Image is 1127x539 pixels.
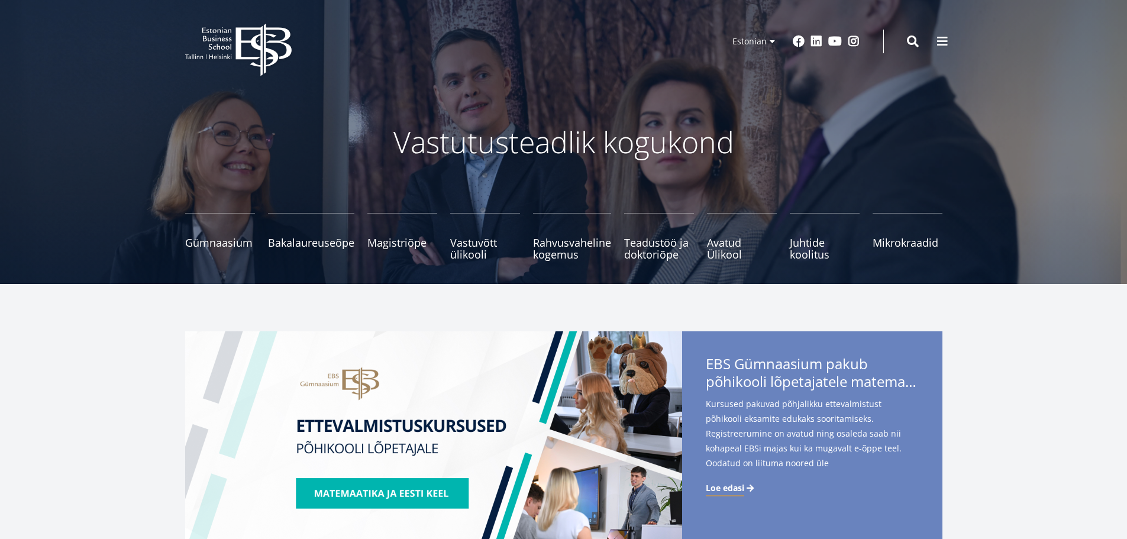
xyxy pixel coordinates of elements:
a: Linkedin [810,35,822,47]
a: Teadustöö ja doktoriõpe [624,213,694,260]
a: Avatud Ülikool [707,213,777,260]
span: põhikooli lõpetajatele matemaatika- ja eesti keele kursuseid [706,373,919,390]
a: Vastuvõtt ülikooli [450,213,520,260]
a: Loe edasi [706,482,756,494]
a: Rahvusvaheline kogemus [533,213,611,260]
span: Rahvusvaheline kogemus [533,237,611,260]
span: Magistriõpe [367,237,437,248]
span: Juhtide koolitus [790,237,860,260]
a: Mikrokraadid [873,213,942,260]
span: EBS Gümnaasium pakub [706,355,919,394]
span: Bakalaureuseõpe [268,237,354,248]
span: Teadustöö ja doktoriõpe [624,237,694,260]
span: Avatud Ülikool [707,237,777,260]
a: Instagram [848,35,860,47]
span: Loe edasi [706,482,744,494]
a: Youtube [828,35,842,47]
a: Gümnaasium [185,213,255,260]
a: Magistriõpe [367,213,437,260]
span: Vastuvõtt ülikooli [450,237,520,260]
a: Facebook [793,35,805,47]
a: Bakalaureuseõpe [268,213,354,260]
a: Juhtide koolitus [790,213,860,260]
span: Gümnaasium [185,237,255,248]
p: Vastutusteadlik kogukond [250,124,877,160]
span: Mikrokraadid [873,237,942,248]
span: Kursused pakuvad põhjalikku ettevalmistust põhikooli eksamite edukaks sooritamiseks. Registreerum... [706,396,919,489]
